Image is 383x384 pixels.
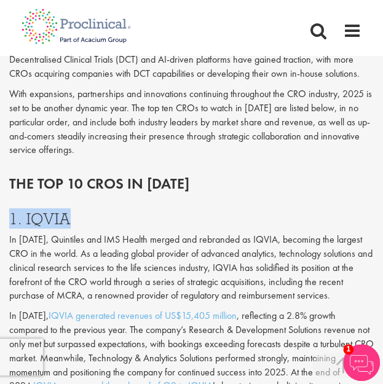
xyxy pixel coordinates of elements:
[343,344,353,355] span: 1
[9,211,374,227] h3: 1. IQVIA
[49,309,237,322] a: IQVIA generated revenues of US$15,405 million
[343,344,380,381] img: Chatbot
[9,87,374,157] p: With expansions, partnerships and innovations continuing throughout the CRO industry, 2025 is set...
[9,233,374,303] p: In [DATE], Quintiles and IMS Health merged and rebranded as IQVIA, becoming the largest CRO in th...
[9,176,374,192] h2: The top 10 CROs in [DATE]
